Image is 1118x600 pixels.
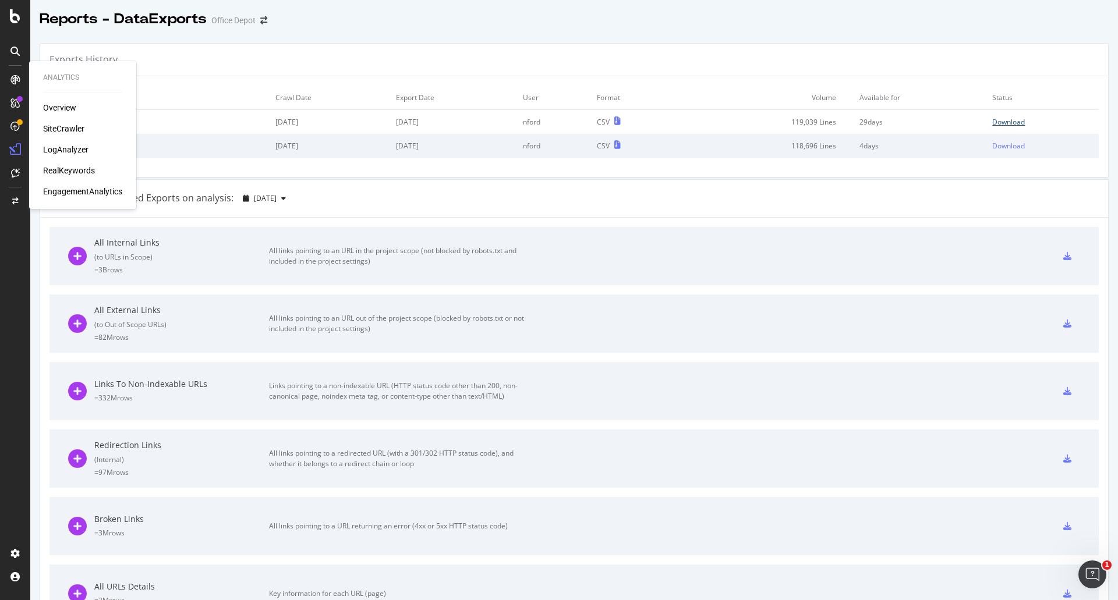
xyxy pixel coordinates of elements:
div: Redirection Links [94,439,269,451]
div: Exports History [49,53,118,66]
td: 118,696 Lines [681,134,854,158]
div: Download [992,117,1025,127]
div: ( to Out of Scope URLs ) [94,319,269,329]
div: Botify Recommended Exports on analysis: [49,191,233,205]
td: [DATE] [390,134,517,158]
td: 4 days [854,134,986,158]
div: Key information for each URL (page) [269,588,531,599]
div: = 82M rows [94,332,269,342]
td: nford [517,134,591,158]
a: SiteCrawler [43,123,84,134]
a: Download [992,117,1093,127]
div: csv-export [1063,455,1071,463]
div: All links pointing to a redirected URL (with a 301/302 HTTP status code), and whether it belongs ... [269,448,531,469]
span: 2025 Sep. 27th [254,193,277,203]
div: Links To Non-Indexable URLs [94,378,269,390]
div: Broken Links [94,513,269,525]
a: Download [992,141,1093,151]
div: Download [992,141,1025,151]
div: csv-export [1063,387,1071,395]
td: User [517,86,591,110]
div: csv-export [1063,319,1071,328]
a: Overview [43,102,76,113]
a: LogAnalyzer [43,144,89,155]
a: RealKeywords [43,165,95,176]
div: arrow-right-arrow-left [260,16,267,24]
div: csv-export [1063,522,1071,530]
td: Volume [681,86,854,110]
div: csv-export [1063,252,1071,260]
div: URL Export (3 columns) [55,141,264,151]
td: 29 days [854,110,986,134]
div: Reports - DataExports [40,9,207,29]
div: Office Depot [211,15,256,26]
div: URL Export (2 columns) [55,117,264,127]
div: CSV [597,117,610,127]
div: All Internal Links [94,237,269,248]
div: Analytics [43,73,122,83]
button: [DATE] [238,189,291,208]
td: Export Type [49,86,270,110]
td: Export Date [390,86,517,110]
div: = 97M rows [94,467,269,477]
td: [DATE] [270,110,391,134]
div: All URLs Details [94,581,269,592]
td: [DATE] [390,110,517,134]
div: All External Links [94,304,269,316]
div: = 3M rows [94,528,269,538]
a: EngagementAnalytics [43,186,122,197]
div: csv-export [1063,590,1071,598]
div: = 332M rows [94,393,269,403]
div: = 3B rows [94,265,269,275]
td: Available for [854,86,986,110]
span: 1 [1102,560,1112,570]
td: nford [517,110,591,134]
div: All links pointing to a URL returning an error (4xx or 5xx HTTP status code) [269,521,531,531]
div: CSV [597,141,610,151]
div: All links pointing to an URL out of the project scope (blocked by robots.txt or not included in t... [269,313,531,334]
td: [DATE] [270,134,391,158]
div: ( to URLs in Scope ) [94,252,269,262]
td: Crawl Date [270,86,391,110]
iframe: Intercom live chat [1078,560,1106,588]
td: 119,039 Lines [681,110,854,134]
div: ( Internal ) [94,455,269,464]
td: Status [986,86,1099,110]
div: Links pointing to a non-indexable URL (HTTP status code other than 200, non-canonical page, noind... [269,381,531,402]
td: Format [591,86,681,110]
div: All links pointing to an URL in the project scope (not blocked by robots.txt and included in the ... [269,246,531,267]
